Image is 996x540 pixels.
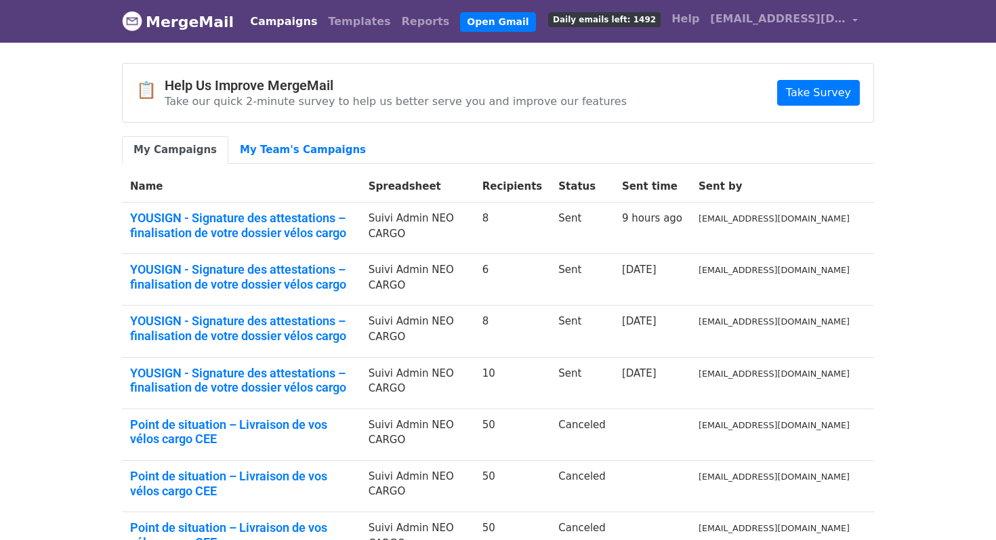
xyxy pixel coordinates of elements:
[710,11,846,27] span: [EMAIL_ADDRESS][DOMAIN_NAME]
[122,11,142,31] img: MergeMail logo
[360,306,474,357] td: Suivi Admin NEO CARGO
[622,315,657,327] a: [DATE]
[245,8,323,35] a: Campaigns
[622,212,682,224] a: 9 hours ago
[165,94,627,108] p: Take our quick 2-minute survey to help us better serve you and improve our features
[550,460,614,512] td: Canceled
[474,254,551,306] td: 6
[550,254,614,306] td: Sent
[550,409,614,460] td: Canceled
[360,254,474,306] td: Suivi Admin NEO CARGO
[550,306,614,357] td: Sent
[474,306,551,357] td: 8
[130,211,352,240] a: YOUSIGN - Signature des attestations – finalisation de votre dossier vélos cargo
[550,357,614,409] td: Sent
[122,7,234,36] a: MergeMail
[130,469,352,498] a: Point de situation – Livraison de vos vélos cargo CEE
[614,171,690,203] th: Sent time
[699,265,850,275] small: [EMAIL_ADDRESS][DOMAIN_NAME]
[699,472,850,482] small: [EMAIL_ADDRESS][DOMAIN_NAME]
[122,136,228,164] a: My Campaigns
[474,460,551,512] td: 50
[228,136,377,164] a: My Team's Campaigns
[360,203,474,254] td: Suivi Admin NEO CARGO
[699,316,850,327] small: [EMAIL_ADDRESS][DOMAIN_NAME]
[550,203,614,254] td: Sent
[136,81,165,100] span: 📋
[699,523,850,533] small: [EMAIL_ADDRESS][DOMAIN_NAME]
[699,369,850,379] small: [EMAIL_ADDRESS][DOMAIN_NAME]
[550,171,614,203] th: Status
[543,5,666,33] a: Daily emails left: 1492
[396,8,455,35] a: Reports
[474,357,551,409] td: 10
[130,262,352,291] a: YOUSIGN - Signature des attestations – finalisation de votre dossier vélos cargo
[460,12,535,32] a: Open Gmail
[474,409,551,460] td: 50
[777,80,860,106] a: Take Survey
[165,77,627,94] h4: Help Us Improve MergeMail
[622,264,657,276] a: [DATE]
[130,366,352,395] a: YOUSIGN - Signature des attestations – finalisation de votre dossier vélos cargo
[690,171,858,203] th: Sent by
[130,417,352,446] a: Point de situation – Livraison de vos vélos cargo CEE
[360,409,474,460] td: Suivi Admin NEO CARGO
[474,203,551,254] td: 8
[705,5,863,37] a: [EMAIL_ADDRESS][DOMAIN_NAME]
[699,213,850,224] small: [EMAIL_ADDRESS][DOMAIN_NAME]
[360,460,474,512] td: Suivi Admin NEO CARGO
[360,357,474,409] td: Suivi Admin NEO CARGO
[928,475,996,540] iframe: Chat Widget
[928,475,996,540] div: Widget de chat
[699,420,850,430] small: [EMAIL_ADDRESS][DOMAIN_NAME]
[323,8,396,35] a: Templates
[122,171,360,203] th: Name
[548,12,661,27] span: Daily emails left: 1492
[130,314,352,343] a: YOUSIGN - Signature des attestations – finalisation de votre dossier vélos cargo
[474,171,551,203] th: Recipients
[360,171,474,203] th: Spreadsheet
[666,5,705,33] a: Help
[622,367,657,379] a: [DATE]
